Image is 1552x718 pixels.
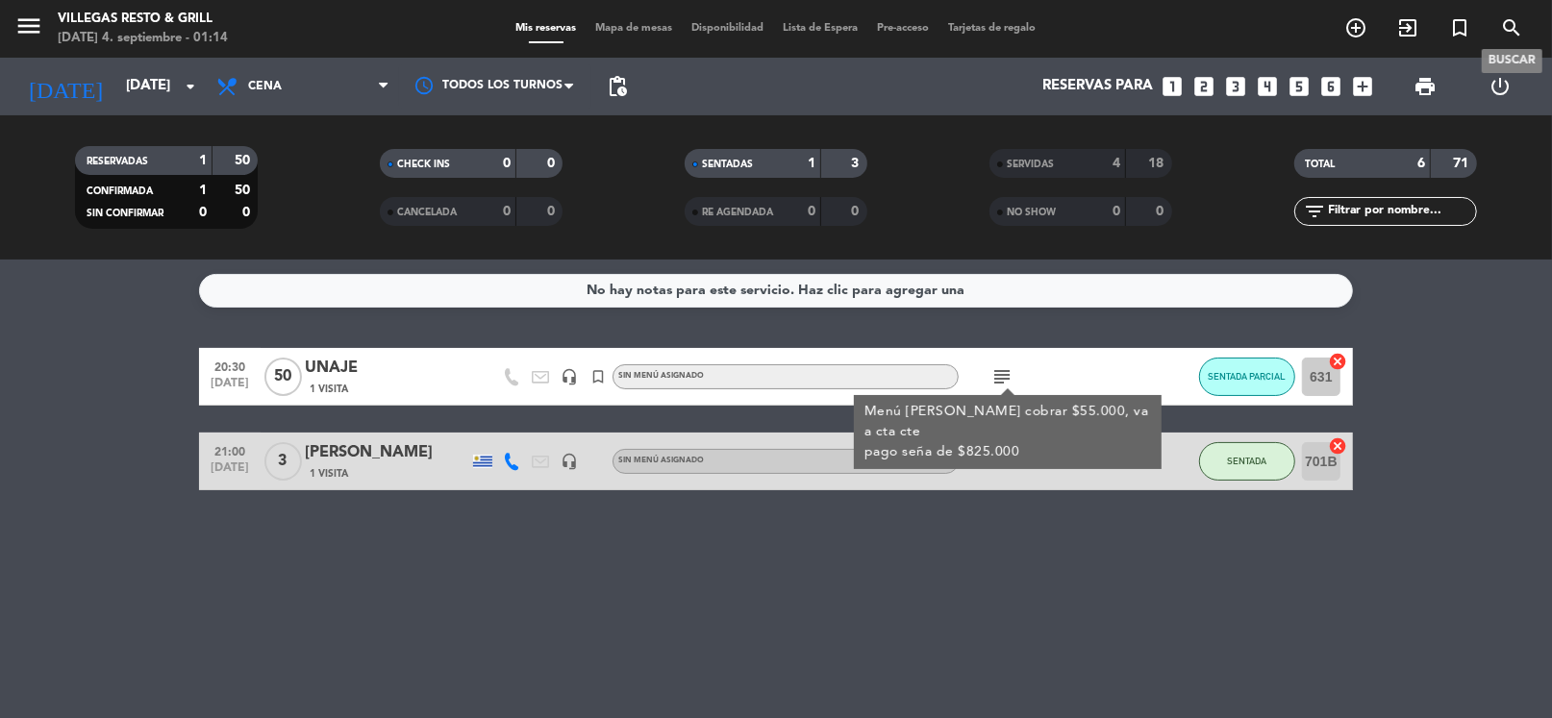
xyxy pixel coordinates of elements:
strong: 0 [547,157,559,170]
strong: 0 [851,205,863,218]
i: looks_5 [1287,74,1312,99]
div: LOG OUT [1464,58,1539,115]
strong: 0 [808,205,815,218]
span: 1 Visita [310,382,348,397]
span: CANCELADA [397,208,457,217]
div: UNAJE [305,356,468,381]
button: menu [14,12,43,47]
input: Filtrar por nombre... [1327,201,1476,222]
i: cancel [1328,352,1347,371]
strong: 50 [235,154,254,167]
span: CHECK INS [397,160,450,169]
span: Mis reservas [507,23,587,34]
strong: 1 [199,154,207,167]
span: Sin menú asignado [618,457,704,464]
span: 50 [264,358,302,396]
div: [DATE] 4. septiembre - 01:14 [58,29,228,48]
div: No hay notas para este servicio. Haz clic para agregar una [588,280,965,302]
span: SENTADA [1228,456,1267,466]
span: Sin menú asignado [618,372,704,380]
i: menu [14,12,43,40]
strong: 1 [199,184,207,197]
strong: 71 [1453,157,1472,170]
strong: 0 [1156,205,1167,218]
span: RE AGENDADA [702,208,773,217]
i: exit_to_app [1396,16,1419,39]
i: search [1500,16,1523,39]
span: CONFIRMADA [87,186,153,196]
strong: 0 [199,206,207,219]
div: Villegas Resto & Grill [58,10,228,29]
i: turned_in_not [1448,16,1471,39]
span: pending_actions [606,75,629,98]
span: SERVIDAS [1007,160,1054,169]
button: SENTADA PARCIAL [1199,358,1295,396]
span: print [1414,75,1438,98]
i: looks_one [1160,74,1185,99]
span: 21:00 [206,439,254,461]
span: Reservas para [1042,78,1153,95]
i: looks_6 [1318,74,1343,99]
strong: 0 [242,206,254,219]
strong: 50 [235,184,254,197]
span: Cena [248,80,282,93]
div: [PERSON_NAME] [305,440,468,465]
i: add_circle_outline [1344,16,1367,39]
button: SENTADA [1199,442,1295,481]
i: power_settings_new [1489,75,1512,98]
span: 3 [264,442,302,481]
span: Disponibilidad [683,23,774,34]
div: BUSCAR [1482,49,1542,73]
i: looks_3 [1223,74,1248,99]
span: [DATE] [206,461,254,483]
span: Mapa de mesas [587,23,683,34]
div: Menú [PERSON_NAME] cobrar $55.000, va a cta cte pago seña de $825.000 [864,402,1152,462]
span: SENTADA PARCIAL [1209,371,1287,382]
span: RESERVADAS [87,157,148,166]
span: SIN CONFIRMAR [87,209,163,218]
strong: 6 [1417,157,1425,170]
strong: 0 [503,157,511,170]
strong: 0 [1113,205,1120,218]
span: 1 Visita [310,466,348,482]
i: add_box [1350,74,1375,99]
span: [DATE] [206,377,254,399]
i: turned_in_not [589,368,607,385]
strong: 18 [1148,157,1167,170]
i: filter_list [1304,200,1327,223]
i: subject [990,365,1014,388]
strong: 3 [851,157,863,170]
span: NO SHOW [1007,208,1056,217]
span: TOTAL [1306,160,1336,169]
i: cancel [1328,436,1347,456]
i: headset_mic [561,368,578,385]
strong: 0 [547,205,559,218]
span: 20:30 [206,355,254,377]
strong: 0 [503,205,511,218]
i: [DATE] [14,65,116,108]
span: Tarjetas de regalo [939,23,1046,34]
span: Pre-acceso [868,23,939,34]
i: looks_4 [1255,74,1280,99]
strong: 4 [1113,157,1120,170]
span: Lista de Espera [774,23,868,34]
i: arrow_drop_down [179,75,202,98]
strong: 1 [808,157,815,170]
span: SENTADAS [702,160,753,169]
i: looks_two [1191,74,1216,99]
i: headset_mic [561,453,578,470]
